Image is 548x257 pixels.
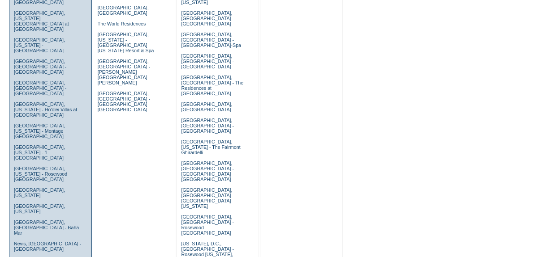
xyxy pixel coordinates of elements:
a: [GEOGRAPHIC_DATA], [GEOGRAPHIC_DATA] - The Residences at [GEOGRAPHIC_DATA] [181,75,243,96]
a: [GEOGRAPHIC_DATA], [GEOGRAPHIC_DATA] - [GEOGRAPHIC_DATA] [181,53,233,69]
a: [GEOGRAPHIC_DATA], [US_STATE] - The Fairmont Ghirardelli [181,139,240,155]
a: [GEOGRAPHIC_DATA], [GEOGRAPHIC_DATA] - [GEOGRAPHIC_DATA] [US_STATE] [181,187,233,209]
a: [GEOGRAPHIC_DATA], [US_STATE] [14,187,65,198]
a: [GEOGRAPHIC_DATA], [US_STATE] - Montage [GEOGRAPHIC_DATA] [14,123,65,139]
a: The World Residences [98,21,146,26]
a: [GEOGRAPHIC_DATA], [GEOGRAPHIC_DATA] - [GEOGRAPHIC_DATA] [14,59,66,75]
a: [GEOGRAPHIC_DATA], [US_STATE] - [GEOGRAPHIC_DATA] [14,37,65,53]
a: [GEOGRAPHIC_DATA], [US_STATE] - Ho'olei Villas at [GEOGRAPHIC_DATA] [14,101,77,118]
a: [GEOGRAPHIC_DATA], [GEOGRAPHIC_DATA] [181,101,232,112]
a: [GEOGRAPHIC_DATA], [GEOGRAPHIC_DATA] - [GEOGRAPHIC_DATA] [GEOGRAPHIC_DATA] [181,160,233,182]
a: [GEOGRAPHIC_DATA], [US_STATE] - [GEOGRAPHIC_DATA] [US_STATE] Resort & Spa [98,32,154,53]
a: Nevis, [GEOGRAPHIC_DATA] - [GEOGRAPHIC_DATA] [14,241,81,252]
a: [GEOGRAPHIC_DATA], [GEOGRAPHIC_DATA] - [GEOGRAPHIC_DATA] [181,10,233,26]
a: [GEOGRAPHIC_DATA], [US_STATE] - 1 [GEOGRAPHIC_DATA] [14,144,65,160]
a: [GEOGRAPHIC_DATA], [GEOGRAPHIC_DATA] [98,5,149,16]
a: [GEOGRAPHIC_DATA], [GEOGRAPHIC_DATA] - Rosewood [GEOGRAPHIC_DATA] [181,214,233,236]
a: [GEOGRAPHIC_DATA], [GEOGRAPHIC_DATA] - [PERSON_NAME][GEOGRAPHIC_DATA][PERSON_NAME] [98,59,150,85]
a: [GEOGRAPHIC_DATA], [US_STATE] - Rosewood [GEOGRAPHIC_DATA] [14,166,67,182]
a: [GEOGRAPHIC_DATA], [GEOGRAPHIC_DATA] - [GEOGRAPHIC_DATA] [14,80,66,96]
a: [GEOGRAPHIC_DATA], [GEOGRAPHIC_DATA] - [GEOGRAPHIC_DATA]-Spa [181,32,241,48]
a: [GEOGRAPHIC_DATA], [US_STATE] [14,203,65,214]
a: [GEOGRAPHIC_DATA], [GEOGRAPHIC_DATA] - Baha Mar [14,219,79,236]
a: [GEOGRAPHIC_DATA], [US_STATE] - [GEOGRAPHIC_DATA] at [GEOGRAPHIC_DATA] [14,10,69,32]
a: [GEOGRAPHIC_DATA], [GEOGRAPHIC_DATA] - [GEOGRAPHIC_DATA] [GEOGRAPHIC_DATA] [98,91,150,112]
a: [GEOGRAPHIC_DATA], [GEOGRAPHIC_DATA] - [GEOGRAPHIC_DATA] [181,118,233,134]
